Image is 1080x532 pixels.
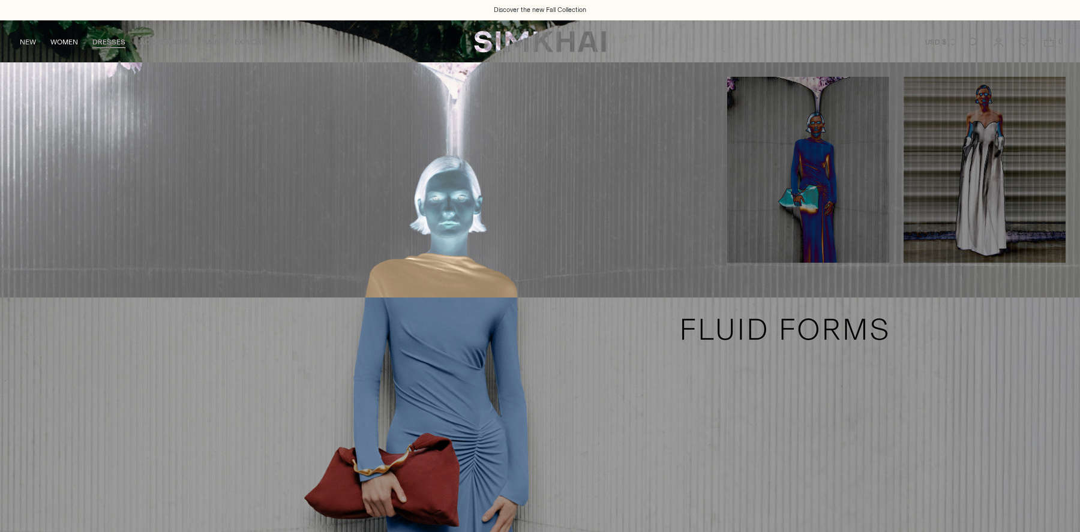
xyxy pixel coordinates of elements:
[1012,30,1036,54] a: Wishlist
[20,29,36,55] a: NEW
[925,29,957,55] button: USD $
[986,30,1010,54] a: Go to the account page
[1055,36,1066,47] span: 0
[474,30,606,53] a: SIMKHAI
[961,30,985,54] a: Open search modal
[92,29,125,55] a: DRESSES
[235,29,266,55] a: EXPLORE
[205,29,220,55] a: MEN
[1037,30,1061,54] a: Open cart modal
[494,5,586,15] a: Discover the new Fall Collection
[140,29,190,55] a: ACCESSORIES
[50,29,78,55] a: WOMEN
